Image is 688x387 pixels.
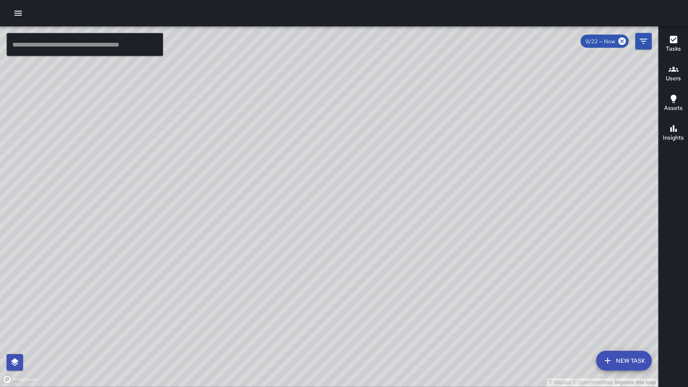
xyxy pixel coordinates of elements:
h6: Insights [663,133,684,142]
h6: Assets [664,104,683,113]
button: Insights [659,119,688,148]
h6: Users [666,74,681,83]
div: 9/22 — Now [580,35,629,48]
button: New Task [596,351,652,371]
button: Tasks [659,30,688,59]
span: 9/22 — Now [580,38,620,45]
button: Assets [659,89,688,119]
button: Users [659,59,688,89]
button: Filters [635,33,652,49]
h6: Tasks [666,44,681,54]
